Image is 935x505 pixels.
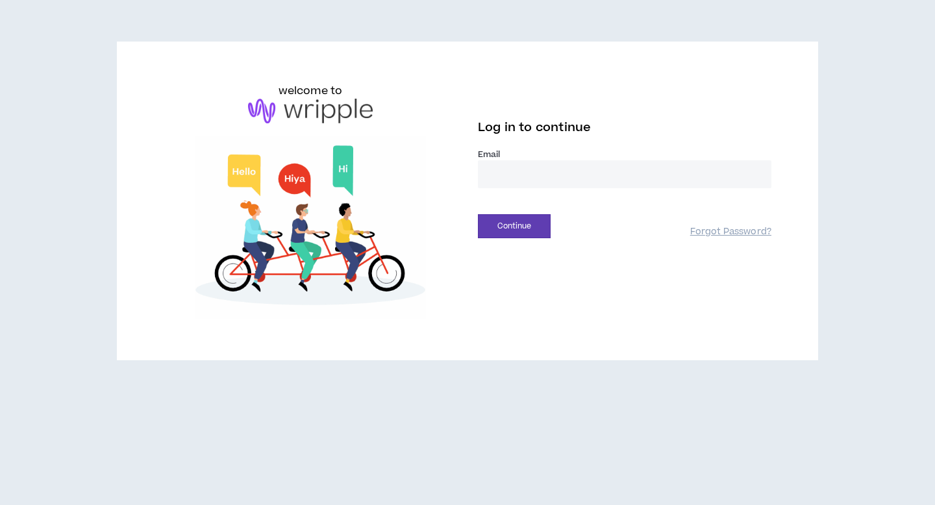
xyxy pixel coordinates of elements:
[164,136,457,319] img: Welcome to Wripple
[478,149,771,160] label: Email
[478,214,551,238] button: Continue
[279,83,343,99] h6: welcome to
[690,226,771,238] a: Forgot Password?
[478,119,591,136] span: Log in to continue
[248,99,373,123] img: logo-brand.png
